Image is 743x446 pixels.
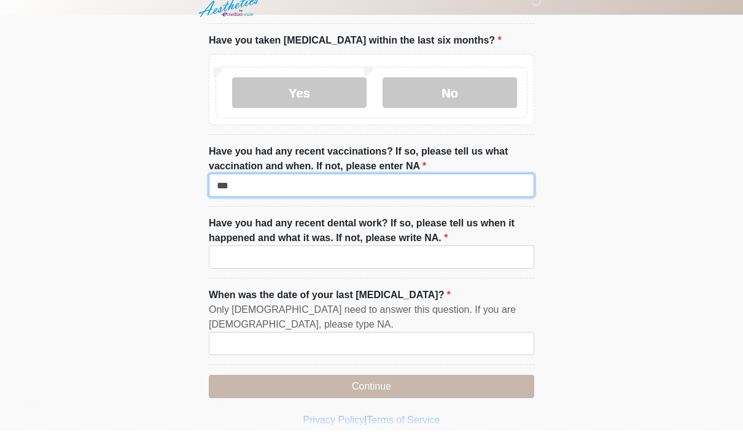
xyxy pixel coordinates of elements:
[196,9,263,37] img: Aesthetics by Emediate Cure Logo
[209,50,502,64] label: Have you taken [MEDICAL_DATA] within the last six months?
[209,391,534,415] button: Continue
[209,161,534,190] label: Have you had any recent vaccinations? If so, please tell us what vaccination and when. If not, pl...
[367,431,440,442] a: Terms of Service
[364,431,367,442] a: |
[303,431,365,442] a: Privacy Policy
[209,319,534,348] div: Only [DEMOGRAPHIC_DATA] need to answer this question. If you are [DEMOGRAPHIC_DATA], please type NA.
[209,233,534,262] label: Have you had any recent dental work? If so, please tell us when it happened and what it was. If n...
[232,94,367,125] label: Yes
[209,304,451,319] label: When was the date of your last [MEDICAL_DATA]?
[383,94,517,125] label: No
